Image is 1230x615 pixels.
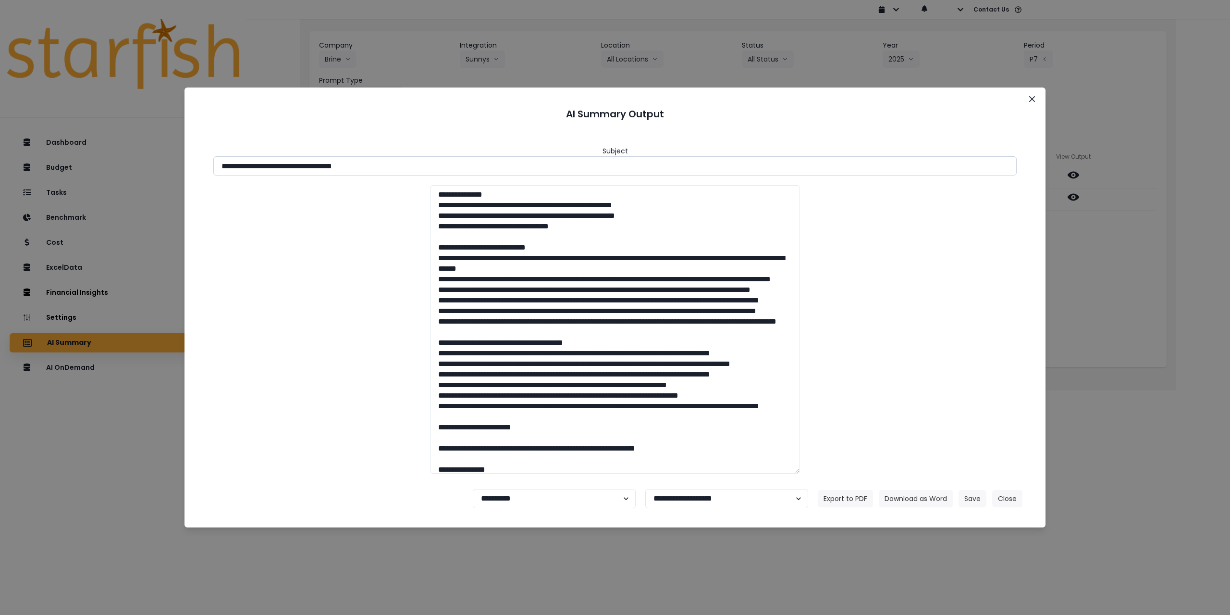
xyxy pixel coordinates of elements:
[879,490,953,507] button: Download as Word
[196,99,1034,129] header: AI Summary Output
[603,146,628,156] header: Subject
[992,490,1022,507] button: Close
[1024,91,1040,107] button: Close
[818,490,873,507] button: Export to PDF
[959,490,986,507] button: Save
